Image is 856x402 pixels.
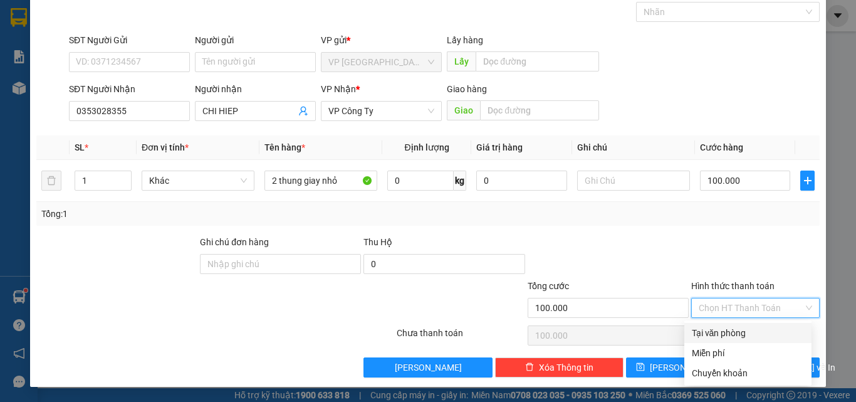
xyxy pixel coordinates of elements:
span: VP Nhận [321,84,356,94]
input: Ghi chú đơn hàng [200,254,361,274]
span: Lấy hàng [447,35,483,45]
span: Định lượng [404,142,449,152]
span: [PERSON_NAME] [650,361,717,374]
div: Miễn phí [692,346,804,360]
div: Chuyển khoản [692,366,804,380]
div: Người gửi [195,33,316,47]
span: VP Tân Bình [328,53,434,71]
div: Người nhận [195,82,316,96]
input: Dọc đường [480,100,599,120]
span: Giá trị hàng [476,142,523,152]
span: Giao [447,100,480,120]
span: Xóa Thông tin [539,361,593,374]
div: SĐT Người Nhận [69,82,190,96]
span: delete [525,362,534,373]
button: save[PERSON_NAME] [626,357,722,378]
span: save [636,362,645,373]
button: printer[PERSON_NAME] và In [724,357,820,378]
span: Lấy [447,51,476,71]
span: Thu Hộ [363,237,392,247]
button: [PERSON_NAME] [363,357,492,378]
span: Giao hàng [447,84,487,94]
span: [PERSON_NAME] [395,361,462,374]
div: Tại văn phòng [692,326,804,340]
input: Dọc đường [476,51,599,71]
div: Tổng: 1 [41,207,331,221]
button: plus [800,171,815,191]
span: kg [454,171,466,191]
span: plus [801,176,814,186]
button: deleteXóa Thông tin [495,357,624,378]
span: Cước hàng [700,142,743,152]
span: VP Công Ty [328,102,434,120]
button: delete [41,171,61,191]
input: VD: Bàn, Ghế [264,171,377,191]
span: Tên hàng [264,142,305,152]
span: Tổng cước [528,281,569,291]
label: Hình thức thanh toán [691,281,775,291]
div: VP gửi [321,33,442,47]
input: 0 [476,171,566,191]
th: Ghi chú [572,135,695,160]
label: Ghi chú đơn hàng [200,237,269,247]
input: Ghi Chú [577,171,690,191]
div: SĐT Người Gửi [69,33,190,47]
span: Khác [149,171,247,190]
span: user-add [298,106,308,116]
span: Đơn vị tính [142,142,189,152]
div: Chưa thanh toán [395,326,526,348]
span: SL [75,142,85,152]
